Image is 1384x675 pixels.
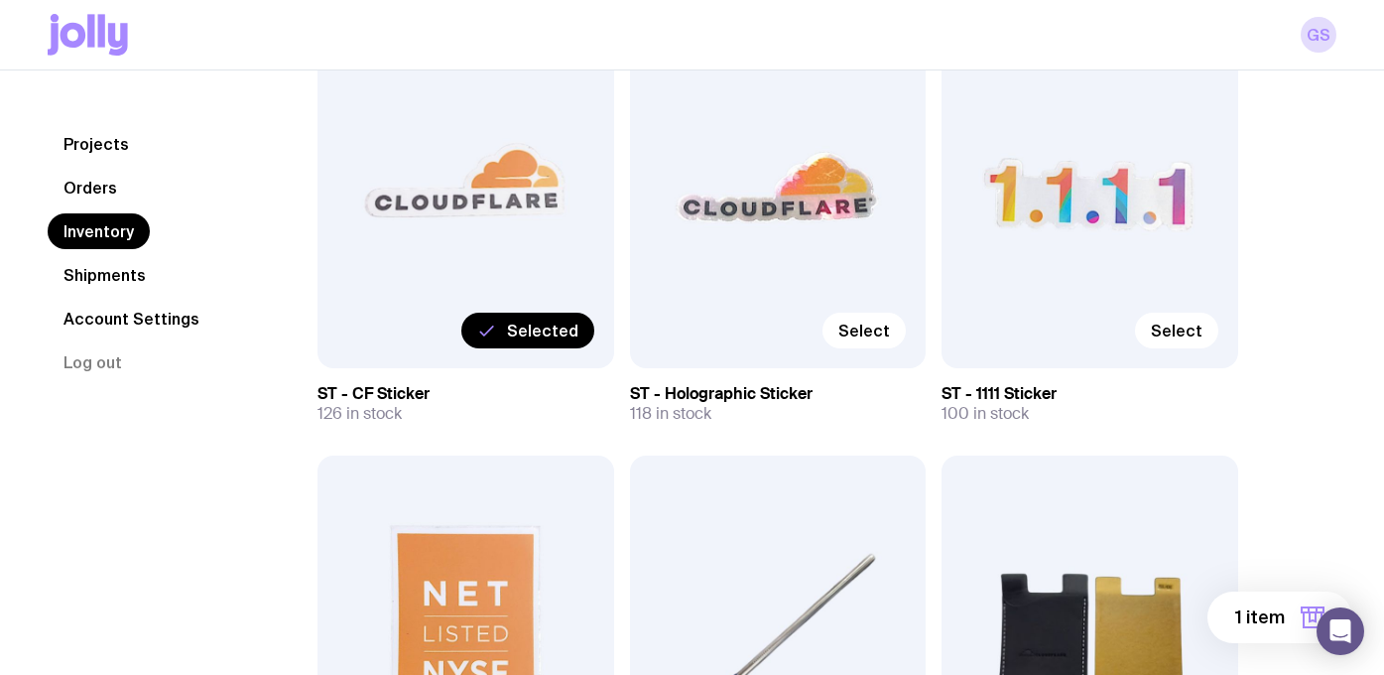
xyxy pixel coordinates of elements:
[1301,17,1336,53] a: GS
[1235,606,1285,629] span: 1 item
[48,344,138,380] button: Log out
[48,257,162,293] a: Shipments
[942,384,1238,404] h3: ST - 1111 Sticker
[48,301,215,337] a: Account Settings
[630,384,927,404] h3: ST - Holographic Sticker
[317,404,402,424] span: 126 in stock
[48,213,150,249] a: Inventory
[48,170,133,205] a: Orders
[1151,321,1202,340] span: Select
[507,321,578,340] span: Selected
[630,404,711,424] span: 118 in stock
[317,384,614,404] h3: ST - CF Sticker
[942,404,1029,424] span: 100 in stock
[1317,607,1364,655] div: Open Intercom Messenger
[838,321,890,340] span: Select
[48,126,145,162] a: Projects
[1207,592,1352,643] button: 1 item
